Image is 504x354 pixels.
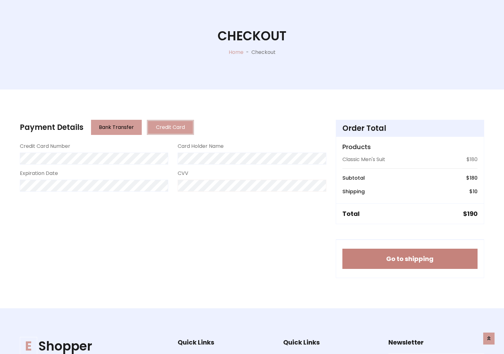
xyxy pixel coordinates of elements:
[342,156,385,163] p: Classic Men's Suit
[243,49,251,56] p: -
[147,120,194,135] button: Credit Card
[467,209,478,218] span: 190
[342,124,478,133] h4: Order Total
[20,142,70,150] label: Credit Card Number
[342,249,478,269] button: Go to shipping
[342,143,478,151] h5: Products
[20,339,158,354] a: EShopper
[20,170,58,177] label: Expiration Date
[463,210,478,218] h5: $
[178,339,273,346] h5: Quick Links
[388,339,484,346] h5: Newsletter
[91,120,142,135] button: Bank Transfer
[466,175,478,181] h6: $
[218,28,286,44] h1: Checkout
[473,188,478,195] span: 10
[470,174,478,182] span: 180
[178,170,188,177] label: CVV
[467,156,478,163] p: $180
[20,339,158,354] h1: Shopper
[20,123,83,132] h4: Payment Details
[469,189,478,194] h6: $
[251,49,276,56] p: Checkout
[342,210,360,218] h5: Total
[283,339,379,346] h5: Quick Links
[178,142,224,150] label: Card Holder Name
[342,175,365,181] h6: Subtotal
[229,49,243,56] a: Home
[342,189,365,194] h6: Shipping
